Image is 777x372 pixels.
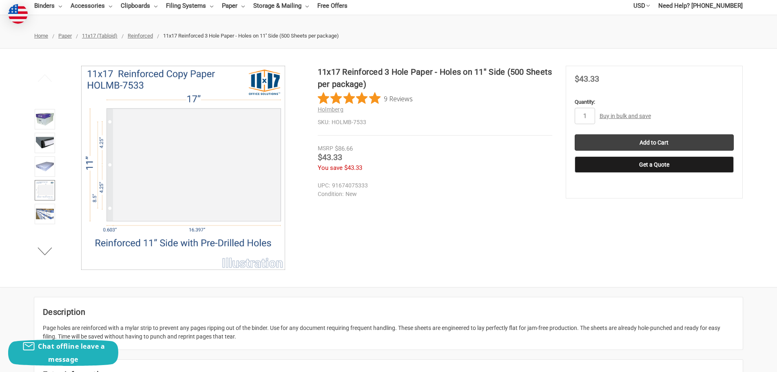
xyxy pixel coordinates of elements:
button: Next [33,243,58,259]
dd: New [318,190,549,198]
div: Page holes are reinforced with a mylar strip to prevent any pages ripping out of the binder. Use ... [43,324,734,341]
input: Add to Cart [575,134,734,151]
button: Rated 4.9 out of 5 stars from 9 reviews. Jump to reviews. [318,92,413,105]
img: 11x17 Reinforced 3 Hole Paper - Holes on 11'' Side (500 Sheets per package) [36,110,54,128]
img: duty and tax information for United States [8,4,28,24]
span: 9 Reviews [384,92,413,105]
dd: HOLMB-7533 [318,118,552,127]
dt: SKU: [318,118,330,127]
img: 11x17 Reinforced 3 Hole Paper - Holes on 11'' Side (500 Sheets per package) [36,134,54,152]
a: 11x17 (Tabloid) [82,33,117,39]
button: Previous [33,70,58,86]
span: 11x17 Reinforced 3 Hole Paper - Holes on 11'' Side (500 Sheets per package) [163,33,339,39]
dd: 91674075333 [318,181,549,190]
a: Home [34,33,48,39]
a: Holmberg [318,106,343,113]
img: 11x17 Reinforced Paper 500 sheet ream [36,158,54,176]
a: Paper [58,33,72,39]
dt: Condition: [318,190,343,198]
span: $86.66 [335,145,353,152]
button: Chat offline leave a message [8,340,118,366]
span: $43.33 [344,164,362,172]
span: Chat offline leave a message [38,342,105,364]
span: You save [318,164,343,172]
h1: 11x17 Reinforced 3 Hole Paper - Holes on 11'' Side (500 Sheets per package) [318,66,552,90]
img: 11x17 Reinforced 3 Hole Paper - Holes on 11'' Side (500 Sheets per package) [81,66,285,270]
button: Get a Quote [575,156,734,173]
dt: UPC: [318,181,330,190]
img: 11x17 Reinforced 3 Hole Paper - Holes on 11'' Side (500 Sheets per package) [36,181,54,199]
a: Buy in bulk and save [600,113,651,119]
span: $43.33 [575,74,599,84]
div: MSRP [318,144,333,153]
img: 11x17 Reinforced 3 Hole Paper - Holes on 11'' Side (500 Sheets per package) [36,205,54,223]
h2: Description [43,306,734,318]
a: Reinforced [128,33,153,39]
span: $43.33 [318,152,342,162]
label: Quantity: [575,98,734,106]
